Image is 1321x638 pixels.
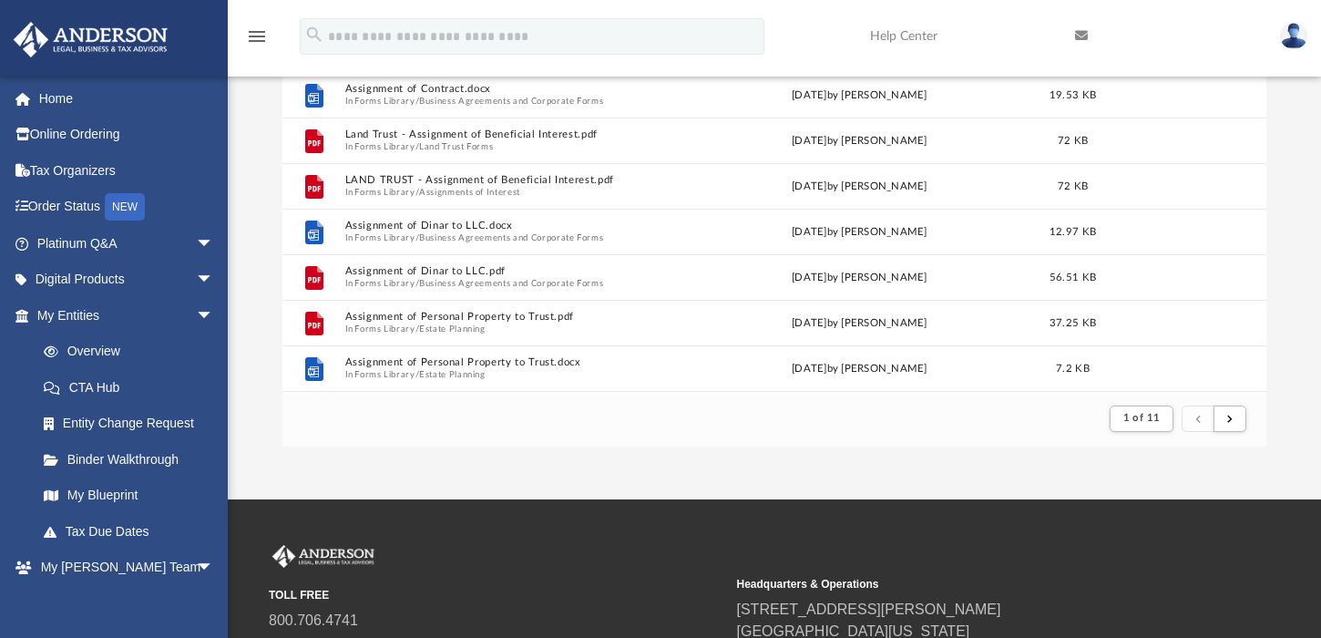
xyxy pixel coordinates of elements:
[282,69,1266,391] div: grid
[691,223,1029,240] div: [DATE] by [PERSON_NAME]
[196,225,232,262] span: arrow_drop_down
[345,174,683,186] button: LAND TRUST - Assignment of Beneficial Interest.pdf
[691,132,1029,149] div: [DATE] by [PERSON_NAME]
[345,323,683,334] span: In
[354,368,415,380] button: Forms Library
[196,297,232,334] span: arrow_drop_down
[345,368,683,380] span: In
[1050,89,1096,99] span: 19.53 KB
[415,140,419,152] span: /
[13,117,241,153] a: Online Ordering
[419,140,493,152] button: Land Trust Forms
[345,83,683,95] button: Assignment of Contract.docx
[13,225,241,262] a: Platinum Q&Aarrow_drop_down
[345,311,683,323] button: Assignment of Personal Property to Trust.pdf
[246,26,268,47] i: menu
[419,186,520,198] button: Assignments of Interest
[354,140,415,152] button: Forms Library
[1280,23,1307,49] img: User Pic
[26,369,241,406] a: CTA Hub
[345,265,683,277] button: Assignment of Dinar to LLC.pdf
[345,95,683,107] span: In
[737,602,1001,617] a: [STREET_ADDRESS][PERSON_NAME]
[1056,363,1090,373] span: 7.2 KB
[13,80,241,117] a: Home
[691,87,1029,103] div: [DATE] by [PERSON_NAME]
[269,545,378,569] img: Anderson Advisors Platinum Portal
[345,277,683,289] span: In
[26,406,241,442] a: Entity Change Request
[246,35,268,47] a: menu
[26,513,241,550] a: Tax Due Dates
[419,368,486,380] button: Estate Planning
[419,277,603,289] button: Business Agreements and Corporate Forms
[691,269,1029,285] div: [DATE] by [PERSON_NAME]
[691,178,1029,194] div: [DATE] by [PERSON_NAME]
[1123,413,1161,423] span: 1 of 11
[354,186,415,198] button: Forms Library
[13,262,241,298] a: Digital Productsarrow_drop_down
[415,95,419,107] span: /
[1050,226,1096,236] span: 12.97 KB
[419,95,603,107] button: Business Agreements and Corporate Forms
[345,232,683,243] span: In
[354,277,415,289] button: Forms Library
[354,232,415,243] button: Forms Library
[691,360,1029,376] div: [DATE] by [PERSON_NAME]
[304,25,324,45] i: search
[345,140,683,152] span: In
[354,323,415,334] button: Forms Library
[13,152,241,189] a: Tax Organizers
[419,323,486,334] button: Estate Planning
[345,129,683,140] button: Land Trust - Assignment of Beneficial Interest.pdf
[1110,406,1174,431] button: 1 of 11
[269,612,358,628] a: 800.706.4741
[13,189,241,226] a: Order StatusNEW
[415,277,419,289] span: /
[196,262,232,299] span: arrow_drop_down
[13,297,241,334] a: My Entitiesarrow_drop_down
[26,441,241,478] a: Binder Walkthrough
[26,334,241,370] a: Overview
[415,232,419,243] span: /
[13,550,232,586] a: My [PERSON_NAME] Teamarrow_drop_down
[1058,135,1088,145] span: 72 KB
[1050,317,1096,327] span: 37.25 KB
[345,186,683,198] span: In
[196,550,232,587] span: arrow_drop_down
[737,576,1193,592] small: Headquarters & Operations
[26,478,232,514] a: My Blueprint
[1050,272,1096,282] span: 56.51 KB
[415,368,419,380] span: /
[354,95,415,107] button: Forms Library
[105,193,145,221] div: NEW
[419,232,603,243] button: Business Agreements and Corporate Forms
[1058,180,1088,190] span: 72 KB
[415,186,419,198] span: /
[415,323,419,334] span: /
[269,587,724,603] small: TOLL FREE
[8,22,173,57] img: Anderson Advisors Platinum Portal
[691,314,1029,331] div: [DATE] by [PERSON_NAME]
[345,356,683,368] button: Assignment of Personal Property to Trust.docx
[345,220,683,232] button: Assignment of Dinar to LLC.docx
